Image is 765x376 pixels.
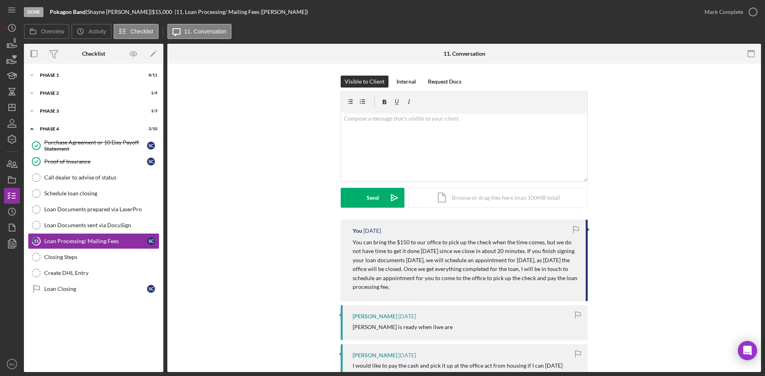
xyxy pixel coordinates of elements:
p: You can bring the $150 to our office to pick up the check when the time comes, but we do not have... [353,238,578,291]
div: S C [147,158,155,166]
div: I would like to pay the cash and pick it up at the office act from housing if I can [DATE] [353,362,563,369]
div: [PERSON_NAME] [353,313,397,320]
a: Call dealer to advise of status [28,169,159,185]
label: Activity [88,28,106,35]
div: [PERSON_NAME] is ready when ilwe are [353,324,453,330]
b: Pokagon Band [50,8,86,15]
div: You [353,228,362,234]
div: S C [147,237,155,245]
div: Loan Processing/ Mailing Fees [44,238,147,244]
button: Send [341,188,404,208]
a: Create DHL Entry [28,265,159,281]
div: Open Intercom Messenger [738,341,757,360]
button: Overview [24,24,69,39]
div: | [50,9,87,15]
div: 1 / 4 [143,91,157,95]
div: S C [147,285,155,293]
tspan: 11 [34,238,39,244]
div: Send [367,188,379,208]
a: Loan Documents prepared via LaserPro [28,201,159,217]
button: Checklist [114,24,159,39]
time: 2025-09-05 19:34 [398,352,416,358]
a: Loan Documents sent via DocuSign [28,217,159,233]
button: 11. Conversation [167,24,232,39]
div: Phase 2 [40,91,137,95]
button: Internal [392,76,420,88]
div: Done [24,7,43,17]
div: [PERSON_NAME] [353,352,397,358]
div: Create DHL Entry [44,270,159,276]
a: Proof of InsuranceSC [28,154,159,169]
div: Visible to Client [345,76,384,88]
div: 11. Conversation [443,51,485,57]
div: Internal [396,76,416,88]
a: Closing Steps [28,249,159,265]
time: 2025-09-05 19:37 [363,228,381,234]
div: Phase 4 [40,127,137,131]
div: 8 / 11 [143,73,157,78]
div: Schedule loan closing [44,190,159,197]
div: Shayne [PERSON_NAME] | [87,9,152,15]
label: 11. Conversation [184,28,227,35]
div: Phase 1 [40,73,137,78]
div: Mark Complete [704,4,743,20]
div: Call dealer to advise of status [44,174,159,181]
button: Request Docs [424,76,465,88]
time: 2025-09-05 19:34 [398,313,416,320]
div: Proof of Insurance [44,158,147,165]
div: Closing Steps [44,254,159,260]
div: Purchase Agreement or 10 Day Payoff Statement [44,139,147,152]
div: S C [147,142,155,150]
div: Checklist [82,51,105,57]
div: Loan Documents prepared via LaserPro [44,206,159,212]
button: Visible to Client [341,76,388,88]
text: BS [10,362,15,366]
a: Purchase Agreement or 10 Day Payoff StatementSC [28,138,159,154]
a: Loan ClosingSC [28,281,159,297]
label: Overview [41,28,64,35]
button: BS [4,356,20,372]
label: Checklist [131,28,153,35]
a: Schedule loan closing [28,185,159,201]
button: Mark Complete [696,4,761,20]
div: Loan Closing [44,286,147,292]
div: Request Docs [428,76,461,88]
div: 1 / 3 [143,109,157,113]
div: | 11. Loan Processing/ Mailing Fees ([PERSON_NAME]) [175,9,308,15]
button: Activity [71,24,111,39]
div: Phase 3 [40,109,137,113]
div: Loan Documents sent via DocuSign [44,222,159,228]
div: $15,000 [152,9,175,15]
div: 2 / 10 [143,127,157,131]
a: 11Loan Processing/ Mailing FeesSC [28,233,159,249]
